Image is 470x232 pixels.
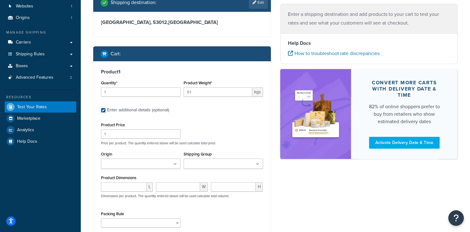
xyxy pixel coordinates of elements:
span: Shipping Rules [16,52,45,57]
span: W [200,182,208,192]
label: Packing Rule [101,211,124,216]
a: Test Your Rates [5,101,76,113]
span: 1 [71,15,72,21]
label: Product Price [101,123,125,127]
span: Origins [16,15,30,21]
li: Websites [5,1,76,12]
span: Advanced Features [16,75,53,80]
div: 82% of online shoppers prefer to buy from retailers who show estimated delivery dates [366,103,443,125]
label: Shipping Group [184,152,212,156]
a: Shipping Rules [5,49,76,60]
div: Enter additional details (optional) [107,106,169,114]
h3: Product 1 [101,69,263,75]
a: Advanced Features2 [5,72,76,83]
label: Product Weight* [184,81,212,85]
a: Websites1 [5,1,76,12]
input: Enter additional details (optional) [101,108,106,113]
a: Analytics [5,124,76,136]
a: Origins1 [5,12,76,24]
span: H [256,182,263,192]
input: 0 [101,87,180,97]
label: Product Dimensions [101,175,136,180]
li: Advanced Features [5,72,76,83]
label: Origin [101,152,112,156]
span: Test Your Rates [17,104,47,110]
span: Help Docs [17,139,37,144]
span: Carriers [16,40,31,45]
img: feature-image-ddt-36eae7f7280da8017bfb280eaccd9c446f90b1fe08728e4019434db127062ab4.png [290,78,342,150]
span: kgs [252,87,263,97]
input: 0.00 [184,87,252,97]
p: Dimensions per product. The quantity entered above will be used calculate total volume. [99,194,230,198]
a: Activate Delivery Date & Time [369,137,440,149]
span: L [147,182,153,192]
h3: [GEOGRAPHIC_DATA], 53012 , [GEOGRAPHIC_DATA] [101,19,263,26]
span: Boxes [16,63,28,69]
div: Convert more carts with delivery date & time [366,80,443,98]
div: Resources [5,95,76,100]
span: Websites [16,4,33,9]
a: Boxes [5,60,76,72]
span: Analytics [17,128,34,133]
h2: Cart : [111,51,121,57]
p: Price per product. The quantity entered above will be used calculate total price. [99,141,265,145]
li: Origins [5,12,76,24]
h4: Help Docs [288,39,450,47]
span: Marketplace [17,116,40,121]
a: Help Docs [5,136,76,147]
a: Carriers [5,37,76,48]
span: 2 [70,75,72,80]
p: Enter a shipping destination and add products to your cart to test your rates and see what your c... [288,10,450,27]
button: Open Resource Center [448,210,464,226]
a: How to troubleshoot rate discrepancies [288,50,380,57]
div: Manage Shipping [5,30,76,35]
label: Quantity* [101,81,117,85]
span: 1 [71,4,72,9]
a: Marketplace [5,113,76,124]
